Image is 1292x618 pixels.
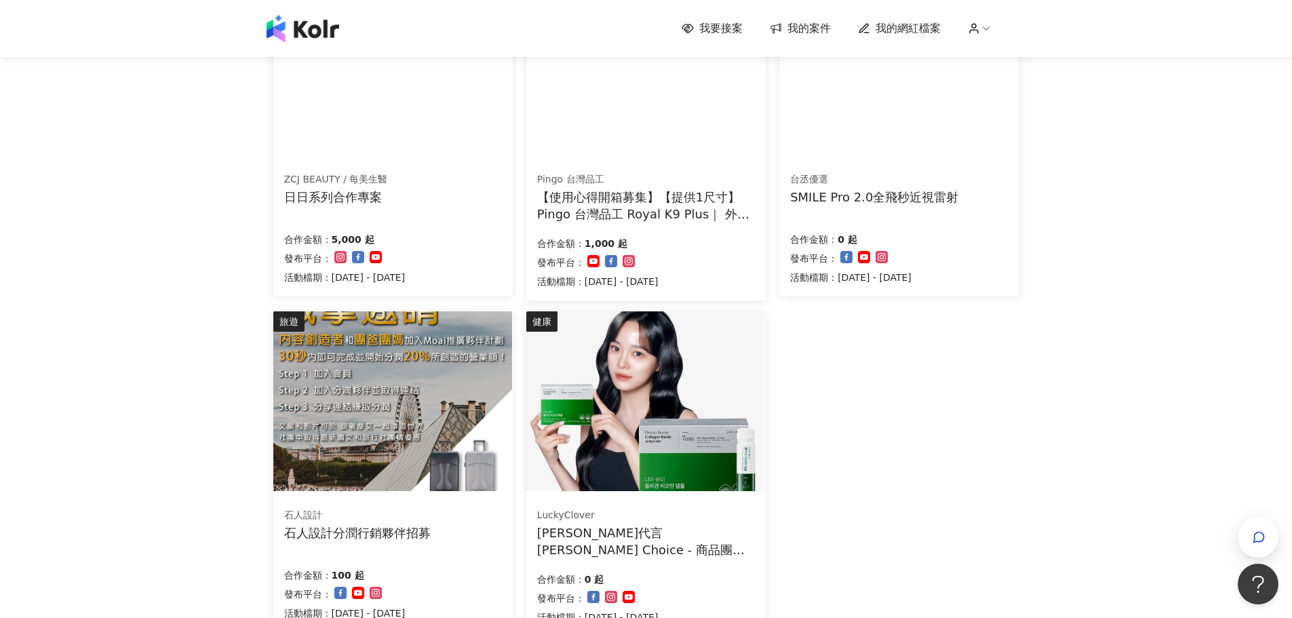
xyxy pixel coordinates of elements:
[537,571,585,587] p: 合作金額：
[790,189,958,206] div: SMILE Pro 2.0全飛秒近視雷射
[838,231,857,248] p: 0 起
[537,254,585,271] p: 發布平台：
[1238,564,1278,604] iframe: Help Scout Beacon - Open
[267,15,339,42] img: logo
[284,189,388,206] div: 日日系列合作專案
[284,231,332,248] p: 合作金額：
[284,173,388,187] div: ZCJ BEAUTY / 每美生醫
[682,21,743,36] a: 我要接案
[790,250,838,267] p: 發布平台：
[537,590,585,606] p: 發布平台：
[284,567,332,583] p: 合作金額：
[284,524,431,541] div: 石人設計分潤行銷夥伴招募
[284,250,332,267] p: 發布平台：
[332,231,374,248] p: 5,000 起
[537,235,585,252] p: 合作金額：
[273,311,305,332] div: 旅遊
[526,311,557,332] div: 健康
[537,524,755,558] div: [PERSON_NAME]代言 [PERSON_NAME] Choice - 商品團購 -膠原蛋白
[284,509,431,522] div: 石人設計
[699,21,743,36] span: 我要接案
[537,189,755,223] div: 【使用心得開箱募集】【提供1尺寸】 Pingo 台灣品工 Royal K9 Plus｜ 外噴式負離子加長電棒-革命進化款
[790,269,912,286] p: 活動檔期：[DATE] - [DATE]
[790,231,838,248] p: 合作金額：
[273,311,512,491] img: 石人設計行李箱
[790,173,958,187] div: 台丞優選
[585,235,627,252] p: 1,000 起
[332,567,364,583] p: 100 起
[537,509,754,522] div: LuckyClover
[787,21,831,36] span: 我的案件
[876,21,941,36] span: 我的網紅檔案
[585,571,604,587] p: 0 起
[284,269,406,286] p: 活動檔期：[DATE] - [DATE]
[537,273,659,290] p: 活動檔期：[DATE] - [DATE]
[858,21,941,36] a: 我的網紅檔案
[770,21,831,36] a: 我的案件
[537,173,754,187] div: Pingo 台灣品工
[526,311,765,491] img: 韓國健康食品功能性膠原蛋白
[284,586,332,602] p: 發布平台：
